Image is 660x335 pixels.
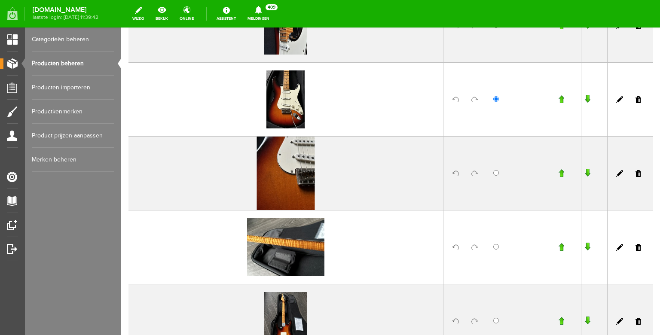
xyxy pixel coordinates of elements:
[495,69,502,76] a: Bewerken
[495,216,502,223] a: Bewerken
[211,4,241,23] a: Assistent
[33,15,98,20] span: laatste login: [DATE] 11:39:42
[32,124,114,148] a: Product prijzen aanpassen
[145,43,183,101] img: image00048.jpeg
[514,290,520,297] a: Verwijderen
[32,52,114,76] a: Producten beheren
[32,148,114,172] a: Merken beheren
[150,4,173,23] a: bekijk
[143,265,186,323] img: image000351.jpeg
[127,4,149,23] a: wijzig
[514,69,520,76] a: Verwijderen
[32,100,114,124] a: Productkenmerken
[135,107,193,184] img: image00046.jpeg
[174,4,199,23] a: online
[126,191,203,249] img: image000441.jpeg
[242,4,275,23] a: Meldingen409
[514,143,520,149] a: Verwijderen
[495,143,502,149] a: Bewerken
[33,8,98,12] strong: [DOMAIN_NAME]
[514,216,520,223] a: Verwijderen
[266,4,278,10] span: 409
[32,27,114,52] a: Categorieën beheren
[32,76,114,100] a: Producten importeren
[495,290,502,297] a: Bewerken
